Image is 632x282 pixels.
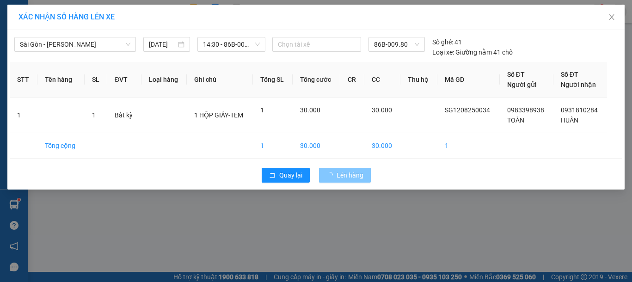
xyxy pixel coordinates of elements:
li: 01 [PERSON_NAME] [4,20,176,32]
th: ĐVT [107,62,141,98]
span: rollback [269,172,276,179]
span: Loại xe: [432,47,454,57]
span: Số ghế: [432,37,453,47]
span: Người gửi [507,81,537,88]
span: loading [326,172,337,178]
td: 1 [437,133,500,159]
span: 86B-009.80 [374,37,419,51]
span: environment [53,22,61,30]
span: Số ĐT [507,71,525,78]
img: logo.jpg [4,4,50,50]
span: 1 [92,111,96,119]
span: TOÀN [507,116,524,124]
b: [PERSON_NAME] [53,6,131,18]
span: Số ĐT [561,71,578,78]
span: Người nhận [561,81,596,88]
span: 30.000 [372,106,392,114]
td: 30.000 [293,133,340,159]
th: Ghi chú [187,62,253,98]
span: 30.000 [300,106,320,114]
td: Tổng cộng [37,133,85,159]
span: close [608,13,615,21]
span: phone [53,34,61,41]
div: Giường nằm 41 chỗ [432,47,513,57]
span: XÁC NHẬN SỐ HÀNG LÊN XE [18,12,115,21]
span: 0983398938 [507,106,544,114]
td: 30.000 [364,133,401,159]
button: Close [599,5,625,31]
td: 1 [10,98,37,133]
input: 12/08/2025 [149,39,176,49]
th: CR [340,62,364,98]
th: Tổng SL [253,62,293,98]
span: 14:30 - 86B-009.80 [203,37,260,51]
th: Tổng cước [293,62,340,98]
td: Bất kỳ [107,98,141,133]
button: Lên hàng [319,168,371,183]
span: Lên hàng [337,170,363,180]
td: 1 [253,133,293,159]
span: Quay lại [279,170,302,180]
span: 1 HỘP GIẤY-TEM [194,111,243,119]
th: Tên hàng [37,62,85,98]
span: SG1208250034 [445,106,490,114]
th: SL [85,62,108,98]
th: Thu hộ [400,62,437,98]
span: Sài Gòn - Phan Rí [20,37,130,51]
th: Loại hàng [141,62,187,98]
li: 02523854854 [4,32,176,43]
div: 41 [432,37,462,47]
span: 0931810284 [561,106,598,114]
span: 1 [260,106,264,114]
button: rollbackQuay lại [262,168,310,183]
b: GỬI : [GEOGRAPHIC_DATA] [4,58,160,73]
th: CC [364,62,401,98]
th: STT [10,62,37,98]
span: HUÂN [561,116,578,124]
th: Mã GD [437,62,500,98]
